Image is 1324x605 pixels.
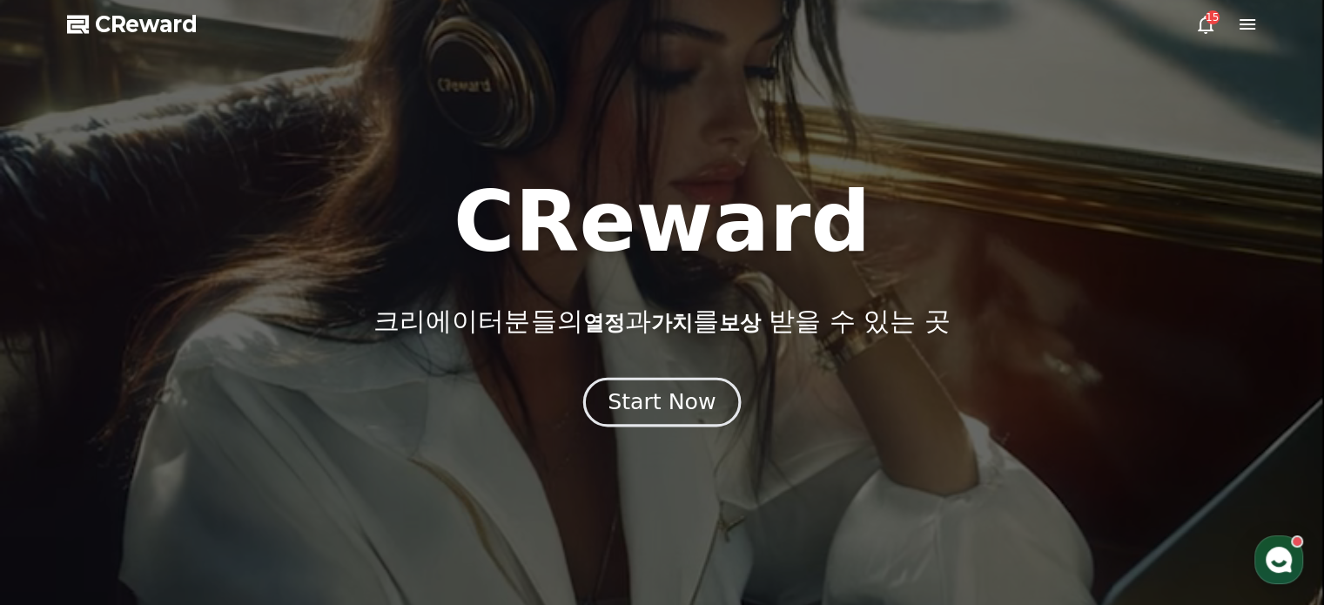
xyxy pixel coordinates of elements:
[67,10,198,38] a: CReward
[5,460,115,504] a: 홈
[1195,14,1216,35] a: 15
[55,487,65,501] span: 홈
[582,311,624,335] span: 열정
[608,387,716,417] div: Start Now
[115,460,225,504] a: 대화
[718,311,760,335] span: 보상
[269,487,290,501] span: 설정
[1206,10,1220,24] div: 15
[373,306,950,337] p: 크리에이터분들의 과 를 받을 수 있는 곳
[225,460,334,504] a: 설정
[454,180,870,264] h1: CReward
[583,377,741,427] button: Start Now
[159,487,180,501] span: 대화
[95,10,198,38] span: CReward
[587,396,737,413] a: Start Now
[650,311,692,335] span: 가치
